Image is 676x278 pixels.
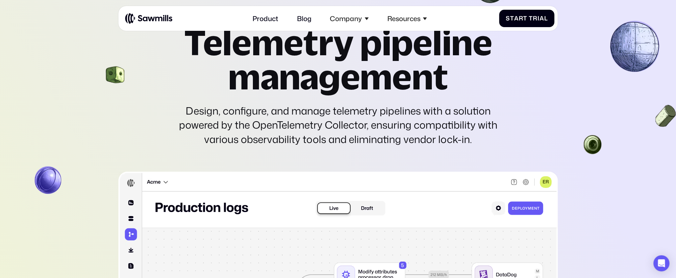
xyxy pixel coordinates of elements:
[523,15,527,22] span: t
[506,15,510,22] span: S
[537,15,539,22] span: i
[292,9,316,28] a: Blog
[387,14,420,22] div: Resources
[518,15,523,22] span: r
[544,15,548,22] span: l
[510,15,514,22] span: t
[382,9,432,28] div: Resources
[321,5,365,14] div: pipeline
[330,14,362,22] div: Company
[248,9,283,28] a: Product
[325,9,374,28] div: Company
[529,15,533,22] span: T
[533,15,538,22] span: r
[653,255,669,271] div: Open Intercom Messenger
[499,10,555,27] a: StartTrial
[173,25,503,93] h2: Telemetry pipeline management
[173,103,503,146] div: Design, configure, and manage telemetry pipelines with a solution powered by the OpenTelemetry Co...
[514,15,518,22] span: a
[539,15,544,22] span: a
